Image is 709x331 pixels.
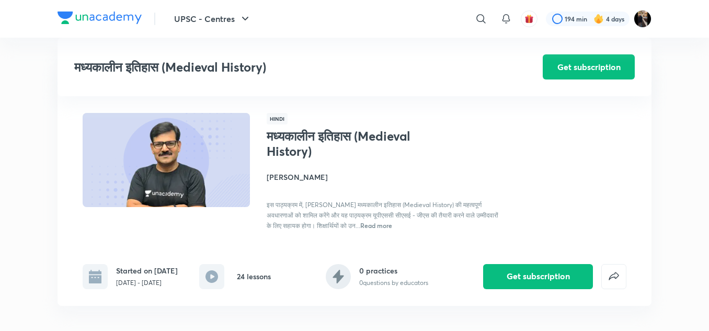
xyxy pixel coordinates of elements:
button: Get subscription [543,54,635,79]
button: UPSC - Centres [168,8,258,29]
p: 0 questions by educators [359,278,428,288]
h1: मध्यकालीन इतिहास (Medieval History) [267,129,438,159]
img: amit tripathi [634,10,651,28]
h3: मध्यकालीन इतिहास (Medieval History) [74,60,484,75]
span: Read more [360,221,392,230]
h6: 24 lessons [237,271,271,282]
img: Company Logo [58,12,142,24]
img: streak [593,14,604,24]
h6: Started on [DATE] [116,265,178,276]
p: [DATE] - [DATE] [116,278,178,288]
span: Hindi [267,113,288,124]
button: false [601,264,626,289]
h6: 0 practices [359,265,428,276]
button: Get subscription [483,264,593,289]
img: avatar [524,14,534,24]
a: Company Logo [58,12,142,27]
button: avatar [521,10,538,27]
h4: [PERSON_NAME] [267,172,501,182]
img: Thumbnail [81,112,251,208]
span: इस पाठ्यक्रम में, [PERSON_NAME] मध्यकालीन इतिहास (Medieval History) की महत्वपूर्ण अवधारणाओं को शा... [267,201,498,230]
